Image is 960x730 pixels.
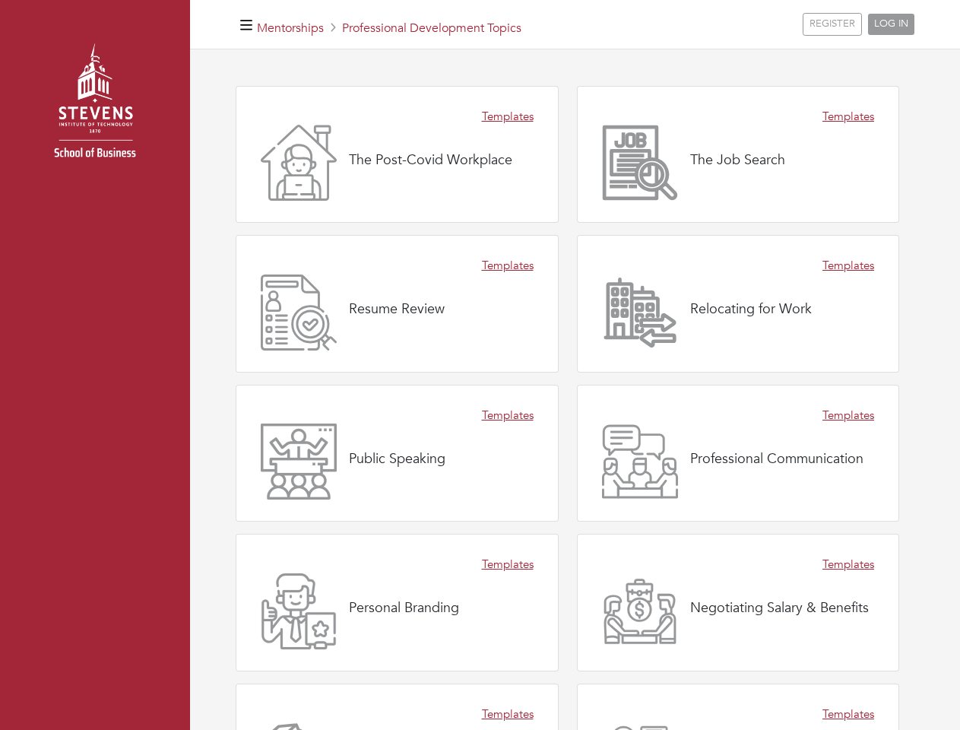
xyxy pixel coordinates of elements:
[868,14,914,35] a: LOG IN
[482,257,534,275] a: Templates
[349,301,445,318] h4: Resume Review
[822,556,874,573] a: Templates
[482,407,534,424] a: Templates
[342,20,521,36] a: Professional Development Topics
[349,600,459,617] h4: Personal Branding
[15,27,175,186] img: stevens_logo.png
[257,20,324,36] a: Mentorships
[822,407,874,424] a: Templates
[822,257,874,275] a: Templates
[482,108,534,125] a: Templates
[822,108,874,125] a: Templates
[482,706,534,723] a: Templates
[690,451,863,468] h4: Professional Communication
[822,706,874,723] a: Templates
[690,600,869,617] h4: Negotiating Salary & Benefits
[482,556,534,573] a: Templates
[349,451,445,468] h4: Public Speaking
[803,13,862,36] a: REGISTER
[690,301,812,318] h4: Relocating for Work
[690,152,785,169] h4: The Job Search
[349,152,512,169] h4: The Post-Covid Workplace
